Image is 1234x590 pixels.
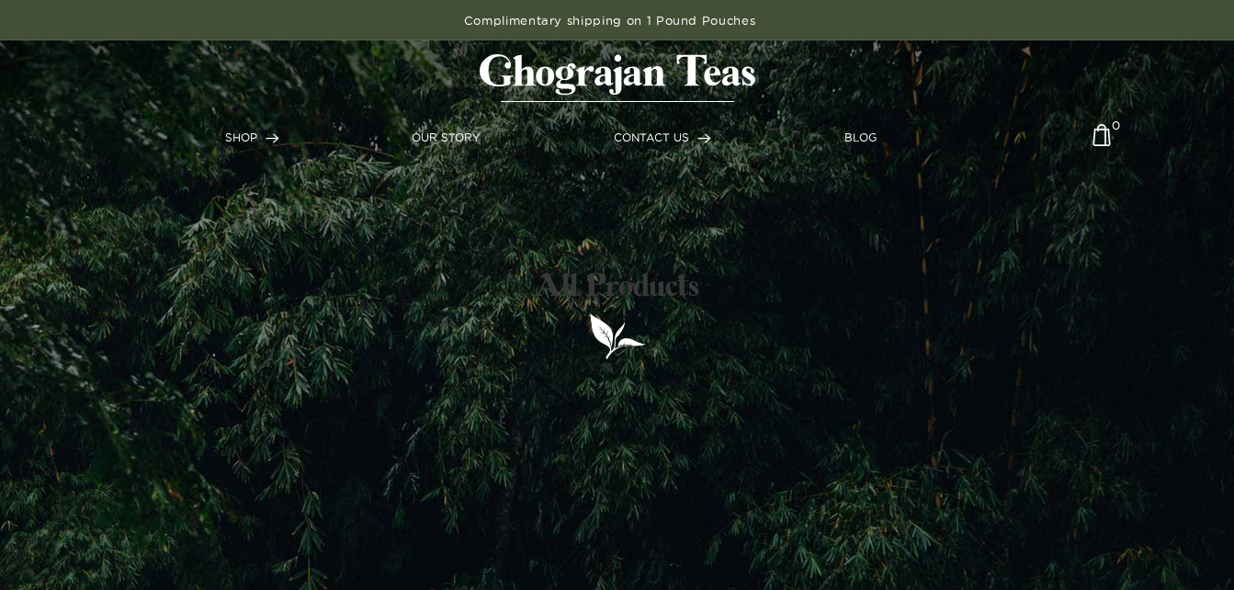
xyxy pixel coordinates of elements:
[536,268,699,303] h2: All Products
[1092,124,1111,160] a: 0
[614,130,711,146] a: CONTACT US
[266,133,279,143] img: forward-arrow.svg
[844,130,877,146] a: BLOG
[588,312,647,359] img: logo-leaf.svg
[225,130,279,146] a: SHOP
[225,131,257,143] span: SHOP
[1112,117,1120,125] span: 0
[614,131,689,143] span: CONTACT US
[697,133,711,143] img: forward-arrow.svg
[412,130,481,146] a: OUR STORY
[1092,124,1111,160] img: cart-icon-matt.svg
[480,54,755,102] img: logo-matt.svg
